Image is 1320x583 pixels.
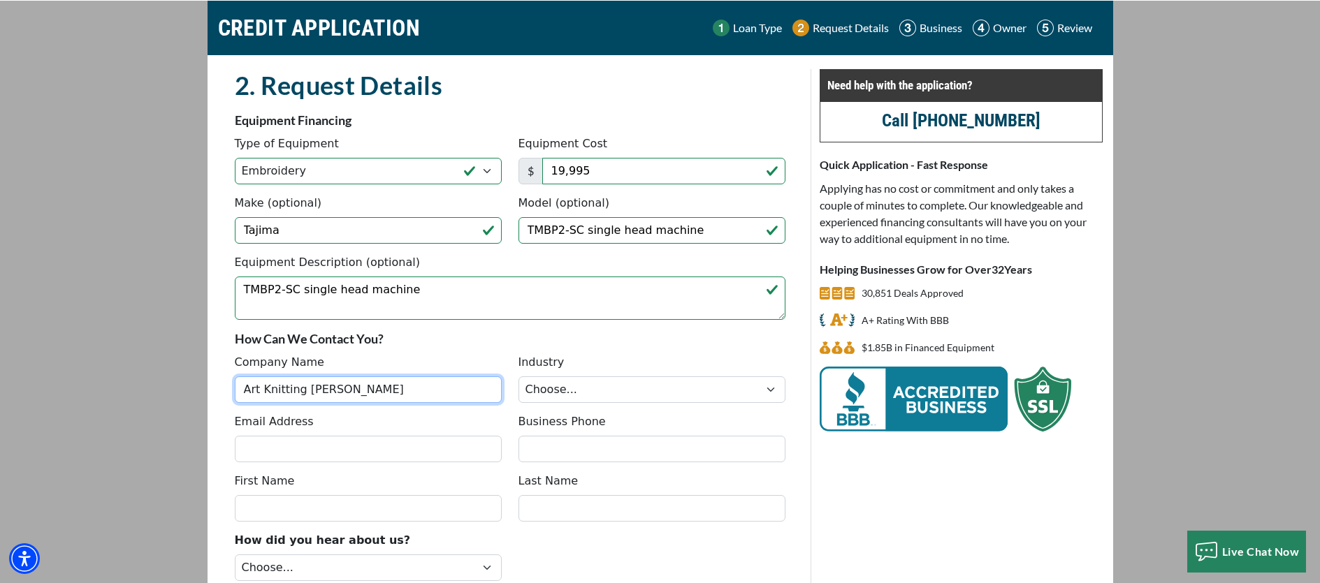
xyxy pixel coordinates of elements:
[518,195,609,212] label: Model (optional)
[235,330,785,347] p: How Can We Contact You?
[862,312,949,329] p: A+ Rating With BBB
[733,20,782,36] p: Loan Type
[820,367,1071,431] img: BBB Acredited Business and SSL Protection
[518,158,543,184] span: $
[235,413,314,430] label: Email Address
[820,156,1103,173] p: Quick Application - Fast Response
[827,77,1095,94] p: Need help with the application?
[235,354,324,371] label: Company Name
[235,254,420,271] label: Equipment Description (optional)
[518,473,579,489] label: Last Name
[235,69,785,101] h2: 2. Request Details
[235,195,322,212] label: Make (optional)
[1187,531,1307,573] button: Live Chat Now
[862,339,994,356] p: $1,851,096,869 in Financed Equipment
[992,263,1004,276] span: 32
[993,20,1027,36] p: Owner
[518,413,606,430] label: Business Phone
[882,110,1040,131] a: call (847) 897-2486
[518,135,608,152] label: Equipment Cost
[792,20,809,36] img: Step 2
[899,20,916,36] img: Step 3
[1057,20,1092,36] p: Review
[235,532,411,549] label: How did you hear about us?
[9,543,40,574] div: Accessibility Menu
[820,261,1103,278] p: Helping Businesses Grow for Over Years
[813,20,889,36] p: Request Details
[235,112,785,128] p: Equipment Financing
[218,8,421,48] h1: CREDIT APPLICATION
[235,473,295,489] label: First Name
[518,354,565,371] label: Industry
[713,20,730,36] img: Step 1
[973,20,989,36] img: Step 4
[235,135,339,152] label: Type of Equipment
[862,285,964,302] p: 30,851 Deals Approved
[920,20,962,36] p: Business
[1037,20,1054,36] img: Step 5
[820,180,1103,247] p: Applying has no cost or commitment and only takes a couple of minutes to complete. Our knowledgea...
[1222,545,1300,558] span: Live Chat Now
